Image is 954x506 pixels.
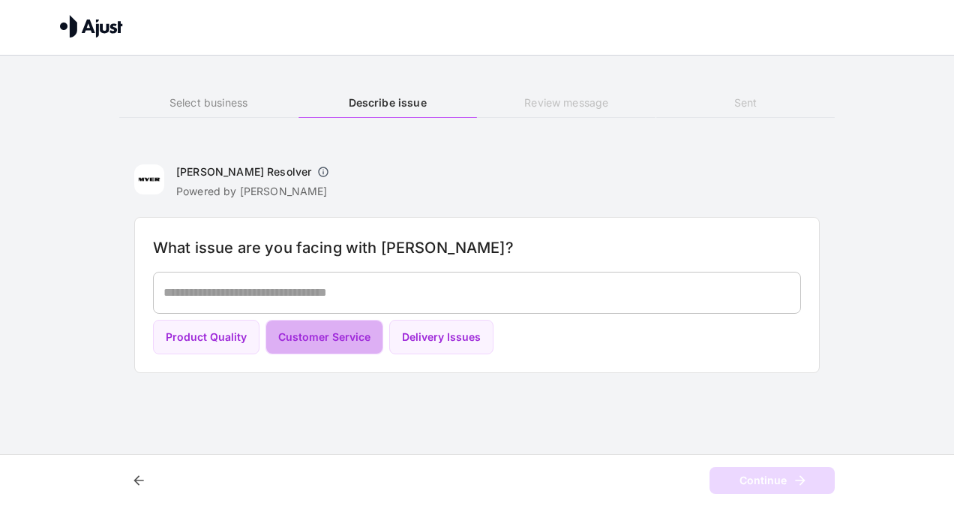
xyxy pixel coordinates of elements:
[176,164,311,179] h6: [PERSON_NAME] Resolver
[60,15,123,38] img: Ajust
[153,236,801,260] h6: What issue are you facing with [PERSON_NAME]?
[265,320,383,355] button: Customer Service
[176,184,335,199] p: Powered by [PERSON_NAME]
[477,95,655,111] h6: Review message
[298,95,477,111] h6: Describe issue
[153,320,259,355] button: Product Quality
[119,95,298,111] h6: Select business
[134,164,164,194] img: Myer
[656,95,835,111] h6: Sent
[389,320,493,355] button: Delivery Issues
